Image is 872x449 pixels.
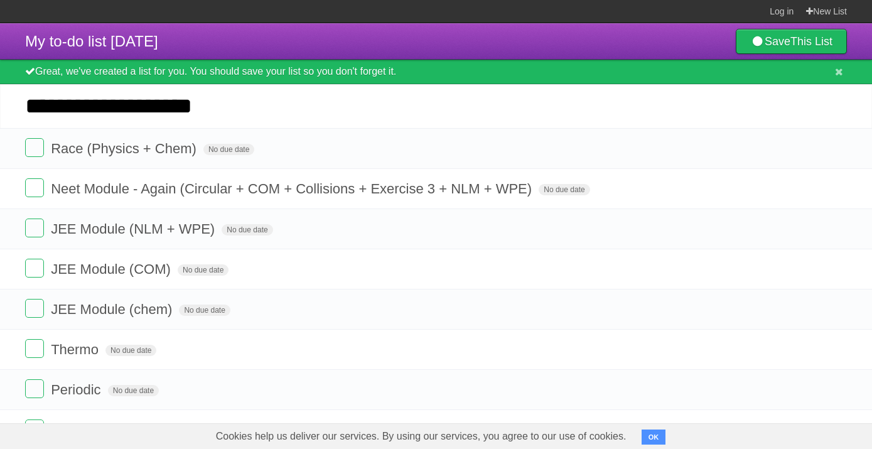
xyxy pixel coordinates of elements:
[178,264,229,276] span: No due date
[25,138,44,157] label: Done
[222,224,272,235] span: No due date
[51,422,185,438] span: Diversity (line by line)
[790,35,832,48] b: This List
[51,382,104,398] span: Periodic
[25,178,44,197] label: Done
[25,219,44,237] label: Done
[642,430,666,445] button: OK
[25,379,44,398] label: Done
[179,305,230,316] span: No due date
[51,221,218,237] span: JEE Module (NLM + WPE)
[51,301,175,317] span: JEE Module (chem)
[539,184,589,195] span: No due date
[51,181,535,197] span: Neet Module - Again (Circular + COM + Collisions + Exercise 3 + NLM + WPE)
[203,144,254,155] span: No due date
[51,141,200,156] span: Race (Physics + Chem)
[108,385,159,396] span: No due date
[25,339,44,358] label: Done
[736,29,847,54] a: SaveThis List
[25,419,44,438] label: Done
[51,342,102,357] span: Thermo
[25,299,44,318] label: Done
[25,33,158,50] span: My to-do list [DATE]
[25,259,44,278] label: Done
[105,345,156,356] span: No due date
[51,261,174,277] span: JEE Module (COM)
[203,424,639,449] span: Cookies help us deliver our services. By using our services, you agree to our use of cookies.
